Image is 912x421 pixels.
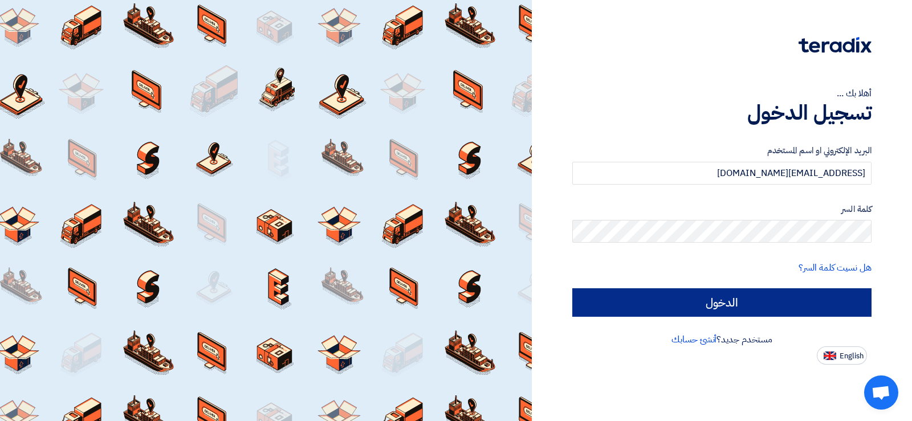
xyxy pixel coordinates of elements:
label: البريد الإلكتروني او اسم المستخدم [572,144,872,157]
span: English [840,352,864,360]
input: أدخل بريد العمل الإلكتروني او اسم المستخدم الخاص بك ... [572,162,872,185]
h1: تسجيل الدخول [572,100,872,125]
label: كلمة السر [572,203,872,216]
img: Teradix logo [799,37,872,53]
a: هل نسيت كلمة السر؟ [799,261,872,275]
div: دردشة مفتوحة [864,375,898,410]
div: أهلا بك ... [572,87,872,100]
div: مستخدم جديد؟ [572,333,872,346]
img: en-US.png [824,351,836,360]
input: الدخول [572,288,872,317]
button: English [817,346,867,365]
a: أنشئ حسابك [671,333,716,346]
